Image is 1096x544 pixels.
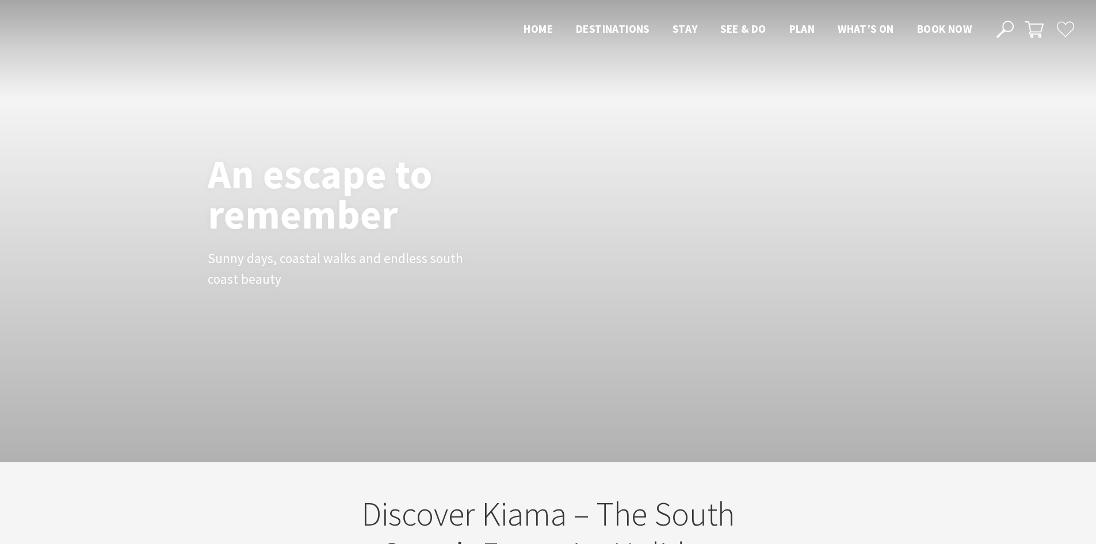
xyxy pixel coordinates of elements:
[789,22,815,37] a: Plan
[673,22,698,37] a: Stay
[576,22,650,36] span: Destinations
[838,22,894,36] span: What’s On
[208,248,467,291] p: Sunny days, coastal walks and endless south coast beauty
[673,22,698,36] span: Stay
[524,22,553,37] a: Home
[576,22,650,37] a: Destinations
[720,22,766,37] a: See & Do
[208,154,524,234] h1: An escape to remember
[838,22,894,37] a: What’s On
[917,22,972,37] a: Book now
[789,22,815,36] span: Plan
[524,22,553,36] span: Home
[720,22,766,36] span: See & Do
[512,20,983,39] nav: Main Menu
[917,22,972,36] span: Book now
